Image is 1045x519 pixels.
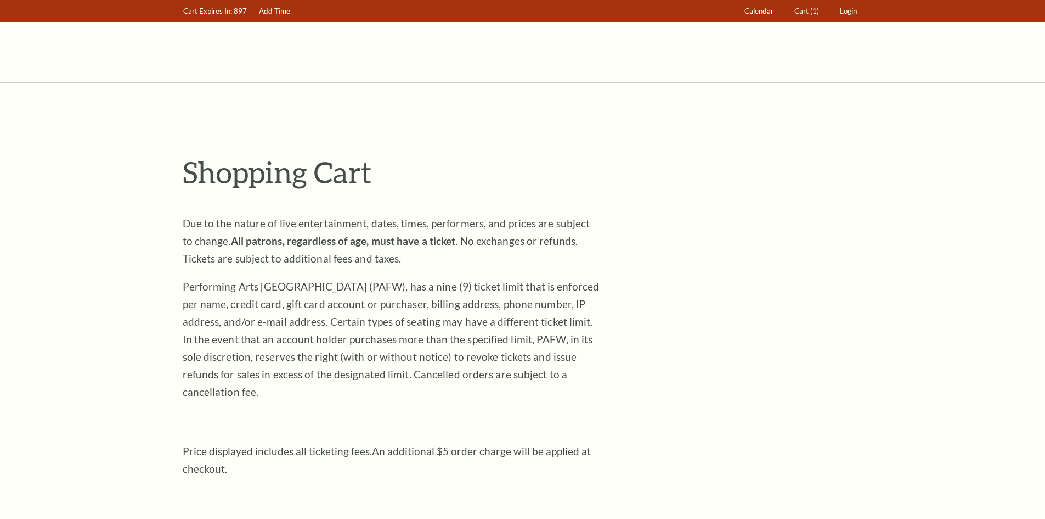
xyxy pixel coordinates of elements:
span: An additional $5 order charge will be applied at checkout. [183,445,591,475]
span: Cart Expires In: [183,7,232,15]
span: (1) [810,7,819,15]
span: Login [840,7,857,15]
span: Due to the nature of live entertainment, dates, times, performers, and prices are subject to chan... [183,217,590,265]
strong: All patrons, regardless of age, must have a ticket [231,235,456,247]
a: Login [834,1,862,22]
p: Performing Arts [GEOGRAPHIC_DATA] (PAFW), has a nine (9) ticket limit that is enforced per name, ... [183,278,600,401]
p: Price displayed includes all ticketing fees. [183,443,600,478]
a: Cart (1) [789,1,824,22]
span: Calendar [744,7,773,15]
a: Add Time [253,1,295,22]
span: 897 [234,7,247,15]
p: Shopping Cart [183,154,863,190]
a: Calendar [739,1,778,22]
span: Cart [794,7,809,15]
